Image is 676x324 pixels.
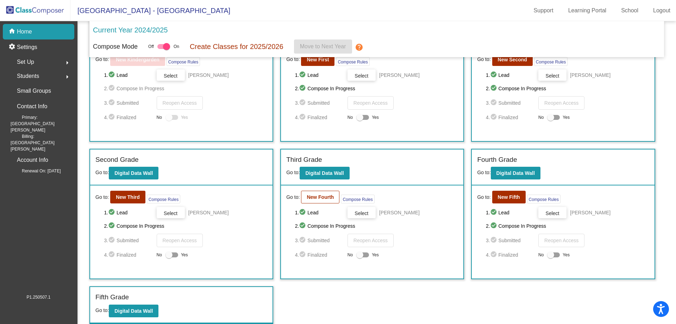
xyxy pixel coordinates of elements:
[294,39,352,54] button: Move to Next Year
[17,71,39,81] span: Students
[157,207,185,218] button: Select
[498,57,527,62] b: New Second
[108,208,117,217] mat-icon: check_circle
[104,84,267,93] span: 2. Compose In Progress
[157,234,203,247] button: Reopen Access
[295,236,344,245] span: 3. Submitted
[295,251,344,259] span: 4. Finalized
[486,236,535,245] span: 3. Submitted
[528,5,559,16] a: Support
[108,99,117,107] mat-icon: check_circle
[490,99,499,107] mat-icon: check_circle
[157,69,185,81] button: Select
[104,99,153,107] span: 3. Submitted
[490,222,499,230] mat-icon: check_circle
[299,208,307,217] mat-icon: check_circle
[286,155,322,165] label: Third Grade
[17,155,48,165] p: Account Info
[490,84,499,93] mat-icon: check_circle
[353,100,388,106] span: Reopen Access
[496,170,535,176] b: Digital Data Wall
[353,238,388,243] span: Reopen Access
[299,251,307,259] mat-icon: check_circle
[305,170,344,176] b: Digital Data Wall
[647,5,676,16] a: Logout
[8,27,17,36] mat-icon: home
[307,57,329,62] b: New First
[164,73,177,79] span: Select
[108,251,117,259] mat-icon: check_circle
[157,96,203,110] button: Reopen Access
[167,57,200,66] button: Compose Rules
[174,43,179,50] span: On
[546,210,559,216] span: Select
[538,114,544,121] span: No
[486,99,535,107] span: 3. Submitted
[108,84,117,93] mat-icon: check_circle
[181,113,188,122] span: Yes
[336,57,369,66] button: Compose Rules
[355,210,368,216] span: Select
[307,194,334,200] b: New Fourth
[95,170,109,175] span: Go to:
[104,251,153,259] span: 4. Finalized
[615,5,644,16] a: School
[486,208,535,217] span: 1. Lead
[104,113,153,122] span: 4. Finalized
[188,72,229,79] span: [PERSON_NAME]
[114,308,153,314] b: Digital Data Wall
[563,5,612,16] a: Learning Portal
[355,43,363,51] mat-icon: help
[492,53,533,66] button: New Second
[372,113,379,122] span: Yes
[299,99,307,107] mat-icon: check_circle
[490,251,499,259] mat-icon: check_circle
[17,57,34,67] span: Set Up
[299,71,307,79] mat-icon: check_circle
[108,236,117,245] mat-icon: check_circle
[108,71,117,79] mat-icon: check_circle
[93,42,138,51] p: Compose Mode
[190,41,283,52] p: Create Classes for 2025/2026
[116,57,159,62] b: New Kindergarden
[109,305,158,317] button: Digital Data Wall
[491,167,540,179] button: Digital Data Wall
[104,71,153,79] span: 1. Lead
[11,114,74,133] span: Primary: [GEOGRAPHIC_DATA][PERSON_NAME]
[486,251,535,259] span: 4. Finalized
[181,251,188,259] span: Yes
[379,72,420,79] span: [PERSON_NAME]
[157,252,162,258] span: No
[286,56,300,63] span: Go to:
[95,155,139,165] label: Second Grade
[164,210,177,216] span: Select
[110,191,145,203] button: New Third
[104,236,153,245] span: 3. Submitted
[301,53,334,66] button: New First
[492,191,526,203] button: New Fifth
[299,84,307,93] mat-icon: check_circle
[108,113,117,122] mat-icon: check_circle
[486,113,535,122] span: 4. Finalized
[108,222,117,230] mat-icon: check_circle
[301,191,339,203] button: New Fourth
[163,238,197,243] span: Reopen Access
[570,72,611,79] span: [PERSON_NAME]
[299,113,307,122] mat-icon: check_circle
[148,43,154,50] span: Off
[490,208,499,217] mat-icon: check_circle
[538,96,584,110] button: Reopen Access
[490,236,499,245] mat-icon: check_circle
[300,167,349,179] button: Digital Data Wall
[544,238,578,243] span: Reopen Access
[188,209,229,216] span: [PERSON_NAME]
[295,84,458,93] span: 2. Compose In Progress
[348,96,394,110] button: Reopen Access
[538,69,567,81] button: Select
[11,133,74,152] span: Billing: [GEOGRAPHIC_DATA][PERSON_NAME]
[348,252,353,258] span: No
[477,155,517,165] label: Fourth Grade
[104,222,267,230] span: 2. Compose In Progress
[534,57,568,66] button: Compose Rules
[104,208,153,217] span: 1. Lead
